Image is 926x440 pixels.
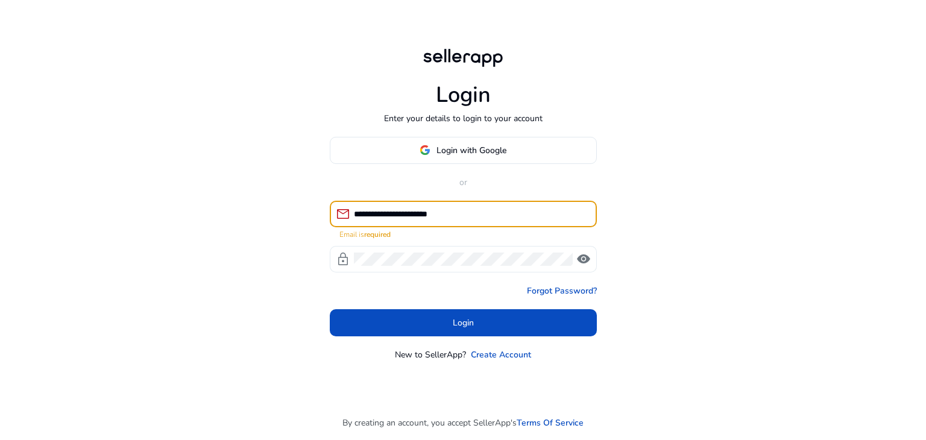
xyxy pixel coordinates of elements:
a: Terms Of Service [517,416,584,429]
span: visibility [576,252,591,266]
a: Create Account [471,348,531,361]
p: or [330,176,597,189]
a: Forgot Password? [527,284,597,297]
strong: required [364,230,391,239]
p: New to SellerApp? [395,348,466,361]
mat-error: Email is [339,227,587,240]
button: Login with Google [330,137,597,164]
span: Login with Google [436,144,506,157]
span: Login [453,316,474,329]
h1: Login [436,82,491,108]
img: google-logo.svg [420,145,430,156]
p: Enter your details to login to your account [384,112,543,125]
button: Login [330,309,597,336]
span: mail [336,207,350,221]
span: lock [336,252,350,266]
